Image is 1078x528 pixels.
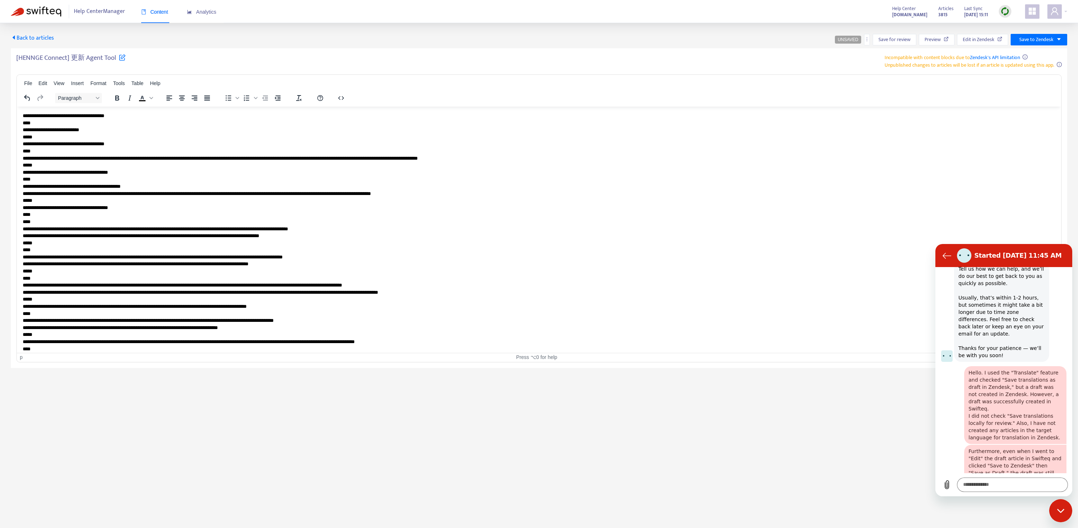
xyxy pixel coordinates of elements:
[957,34,1008,45] button: Edit in Zendesk
[964,5,983,13] span: Last Sync
[864,37,869,42] span: more
[150,80,160,86] span: Help
[11,6,61,17] img: Swifteq
[54,80,64,86] span: View
[21,93,33,103] button: Undo
[925,36,941,44] span: Preview
[892,5,916,13] span: Help Center
[1050,7,1059,15] span: user
[364,354,709,360] div: Press ⌥0 for help
[272,93,284,103] button: Increase indent
[17,107,1061,353] iframe: Rich Text Area
[1056,37,1061,42] span: caret-down
[892,11,927,19] strong: [DOMAIN_NAME]
[293,93,305,103] button: Clear formatting
[187,9,216,15] span: Analytics
[74,5,125,18] span: Help Center Manager
[970,53,1020,62] a: Zendesk's API limitation
[241,93,259,103] div: Numbered list
[1011,34,1067,45] button: Save to Zendeskcaret-down
[864,34,870,45] button: more
[20,354,23,360] div: p
[11,35,17,40] span: caret-left
[201,93,213,103] button: Justify
[188,93,201,103] button: Align right
[136,93,154,103] div: Text color Black
[935,244,1072,496] iframe: Messaging window
[314,93,326,103] button: Help
[838,37,858,42] span: UNSAVED
[141,9,146,14] span: book
[259,93,271,103] button: Decrease indent
[11,33,54,43] span: Back to articles
[963,36,994,44] span: Edit in Zendesk
[964,11,988,19] strong: [DATE] 15:11
[90,80,106,86] span: Format
[16,54,126,66] h5: [HENNGE Connect] 更新 Agent Tool
[71,80,84,86] span: Insert
[124,93,136,103] button: Italic
[176,93,188,103] button: Align center
[39,80,47,86] span: Edit
[111,93,123,103] button: Bold
[1001,7,1010,16] img: sync.dc5367851b00ba804db3.png
[892,10,927,19] a: [DOMAIN_NAME]
[1049,499,1072,522] iframe: Button to launch messaging window, conversation in progress
[1019,36,1054,44] span: Save to Zendesk
[131,80,143,86] span: Table
[919,34,954,45] button: Preview
[938,5,953,13] span: Articles
[141,9,168,15] span: Content
[58,95,93,101] span: Paragraph
[885,53,1020,62] span: Incompatible with content blocks due to
[222,93,240,103] div: Bullet list
[24,80,32,86] span: File
[873,34,916,45] button: Save for review
[113,80,125,86] span: Tools
[1023,54,1028,59] span: info-circle
[878,36,911,44] span: Save for review
[1028,7,1037,15] span: appstore
[163,93,175,103] button: Align left
[34,93,46,103] button: Redo
[1057,62,1062,67] span: info-circle
[938,11,948,19] strong: 3815
[187,9,192,14] span: area-chart
[885,61,1054,69] span: Unpublished changes to articles will be lost if an article is updated using this app.
[55,93,102,103] button: Block Paragraph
